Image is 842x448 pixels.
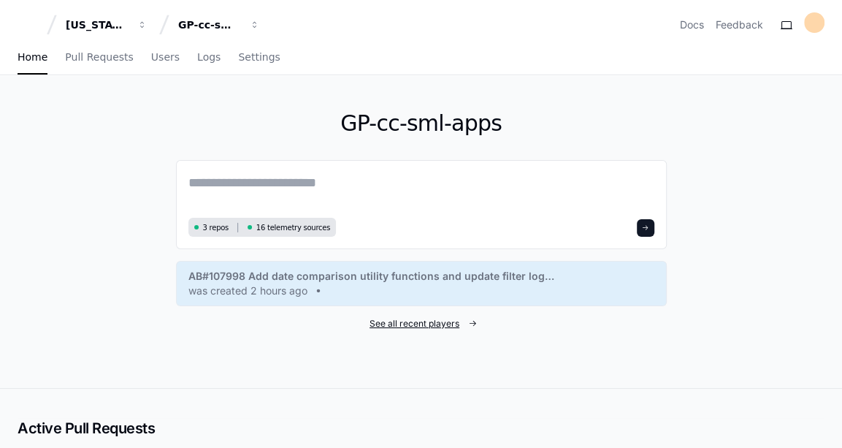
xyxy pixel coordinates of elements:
[188,284,307,298] span: was created 2 hours ago
[188,269,554,284] span: AB#107998 Add date comparison utility functions and update filter log…
[18,53,47,61] span: Home
[178,18,241,32] div: GP-cc-sml-apps
[238,53,280,61] span: Settings
[172,12,266,38] button: GP-cc-sml-apps
[197,41,221,75] a: Logs
[238,41,280,75] a: Settings
[370,318,459,330] span: See all recent players
[176,110,667,137] h1: GP-cc-sml-apps
[65,53,133,61] span: Pull Requests
[680,18,704,32] a: Docs
[716,18,763,32] button: Feedback
[256,222,330,233] span: 16 telemetry sources
[66,18,129,32] div: [US_STATE] Pacific
[65,41,133,75] a: Pull Requests
[203,222,229,233] span: 3 repos
[197,53,221,61] span: Logs
[151,41,180,75] a: Users
[60,12,153,38] button: [US_STATE] Pacific
[151,53,180,61] span: Users
[18,418,824,438] h2: Active Pull Requests
[176,318,667,330] a: See all recent players
[18,41,47,75] a: Home
[188,269,654,298] a: AB#107998 Add date comparison utility functions and update filter log…was created 2 hours ago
